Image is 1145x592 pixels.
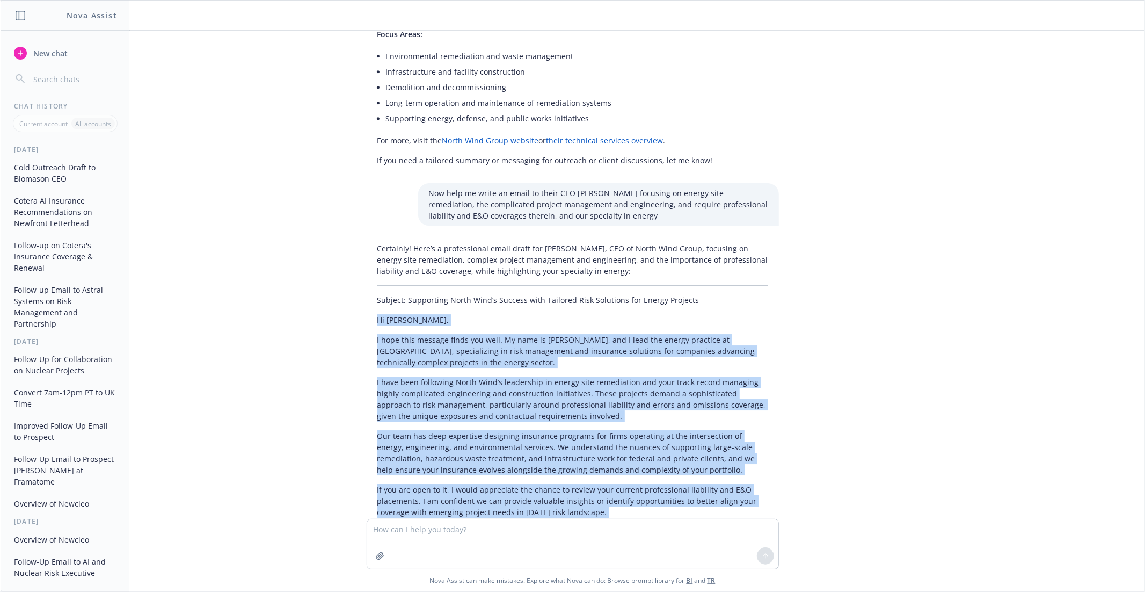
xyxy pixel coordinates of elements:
p: For more, visit the or . [377,135,768,146]
h1: Nova Assist [67,10,117,21]
button: Convert 7am-12pm PT to UK Time [10,384,121,413]
li: Supporting energy, defense, and public works initiatives [386,111,768,126]
span: New chat [31,48,68,59]
li: Environmental remediation and waste management [386,48,768,64]
a: TR [708,576,716,585]
p: Now help me write an email to their CEO [PERSON_NAME] focusing on energy site remediation, the co... [429,187,768,221]
button: Follow-Up Email to Prospect [PERSON_NAME] at Framatome [10,450,121,490]
p: I have been following North Wind’s leadership in energy site remediation and your track record ma... [377,377,768,422]
p: If you are open to it, I would appreciate the chance to review your current professional liabilit... [377,484,768,518]
button: Improved Follow-Up Email to Prospect [10,417,121,446]
li: Infrastructure and facility construction [386,64,768,80]
div: [DATE] [1,145,129,154]
button: Follow-up Email to Astral Systems on Risk Management and Partnership [10,281,121,333]
p: I hope this message finds you well. My name is [PERSON_NAME], and I lead the energy practice at [... [377,334,768,368]
p: Certainly! Here’s a professional email draft for [PERSON_NAME], CEO of North Wind Group, focusing... [377,243,768,277]
button: Overview of Newcleo [10,495,121,512]
div: Chat History [1,102,129,111]
span: Nova Assist can make mistakes. Explore what Nova can do: Browse prompt library for and [5,569,1140,591]
p: If you need a tailored summary or messaging for outreach or client discussions, let me know! [377,155,768,166]
button: Follow-Up Email to AI and Nuclear Risk Executive [10,553,121,582]
a: BI [687,576,693,585]
button: Cotera AI Insurance Recommendations on Newfront Letterhead [10,192,121,232]
button: New chat [10,44,121,63]
p: All accounts [75,119,111,128]
p: Current account [19,119,68,128]
button: Follow-up on Cotera's Insurance Coverage & Renewal [10,236,121,277]
li: Long-term operation and maintenance of remediation systems [386,95,768,111]
div: [DATE] [1,517,129,526]
button: Cold Outreach Draft to Biomason CEO [10,158,121,187]
a: their technical services overview [546,135,663,146]
li: Demolition and decommissioning [386,80,768,95]
span: Focus Areas: [377,29,423,39]
p: Our team has deep expertise designing insurance programs for firms operating at the intersection ... [377,430,768,475]
div: [DATE] [1,337,129,346]
input: Search chats [31,71,116,86]
button: Follow-Up for Collaboration on Nuclear Projects [10,350,121,379]
a: North Wind Group website [442,135,539,146]
p: Hi [PERSON_NAME], [377,314,768,326]
button: Overview of Newcleo [10,531,121,548]
p: Subject: Supporting North Wind’s Success with Tailored Risk Solutions for Energy Projects [377,294,768,306]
